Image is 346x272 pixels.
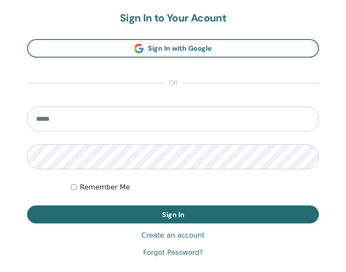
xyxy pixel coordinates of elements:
span: Sign In [162,210,184,219]
span: Sign In with Google [148,44,212,53]
a: Forgot Password? [143,248,203,258]
div: Keep me authenticated indefinitely or until I manually logout [71,182,319,193]
a: Sign In with Google [27,39,319,58]
span: or [164,78,182,89]
a: Create an account [141,230,205,241]
h2: Sign In to Your Acount [27,12,319,24]
button: Sign In [27,205,319,223]
label: Remember Me [80,182,130,193]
